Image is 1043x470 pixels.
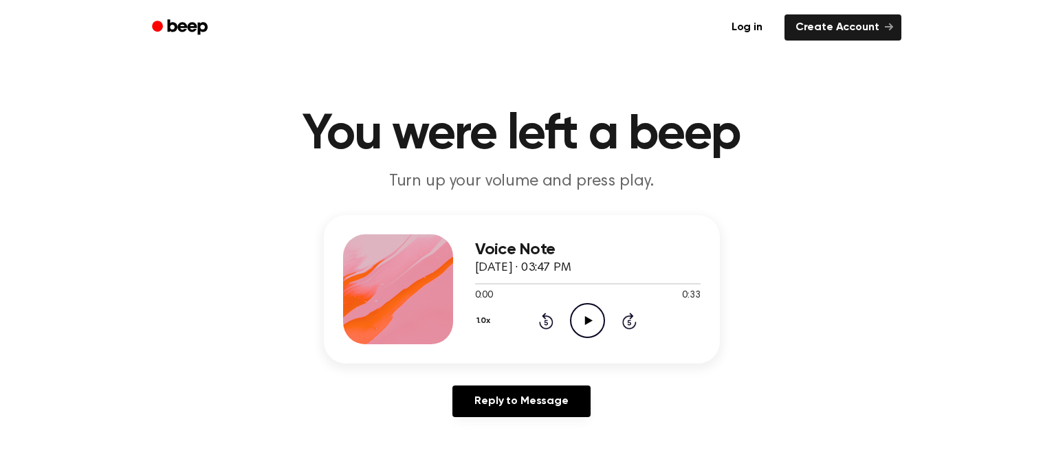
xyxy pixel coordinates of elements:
p: Turn up your volume and press play. [258,170,786,193]
h1: You were left a beep [170,110,874,159]
h3: Voice Note [475,240,701,259]
button: 1.0x [475,309,496,333]
span: 0:33 [682,289,700,303]
a: Create Account [784,14,901,41]
a: Log in [718,12,776,43]
a: Beep [142,14,220,41]
span: 0:00 [475,289,493,303]
a: Reply to Message [452,385,590,417]
span: [DATE] · 03:47 PM [475,262,571,274]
